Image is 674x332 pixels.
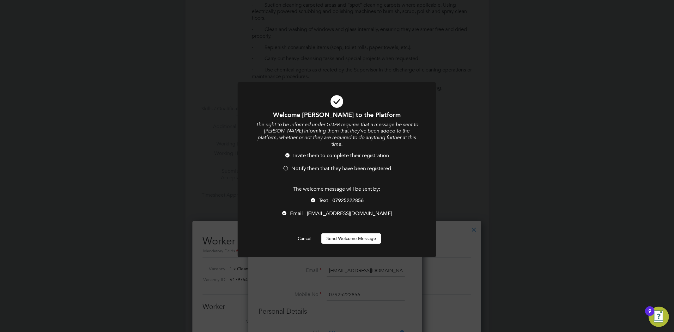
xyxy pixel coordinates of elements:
[648,311,651,319] div: 9
[294,152,389,159] span: Invite them to complete their registration
[256,121,418,147] i: The right to be informed under GDPR requires that a message be sent to [PERSON_NAME] informing th...
[319,197,364,204] span: Text - 07925222856
[291,165,391,172] span: Notify them that they have been registered
[321,233,381,243] button: Send Welcome Message
[649,307,669,327] button: Open Resource Center, 9 new notifications
[293,233,316,243] button: Cancel
[255,186,419,193] p: The welcome message will be sent by:
[255,111,419,119] h1: Welcome [PERSON_NAME] to the Platform
[290,210,392,217] span: Email - [EMAIL_ADDRESS][DOMAIN_NAME]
